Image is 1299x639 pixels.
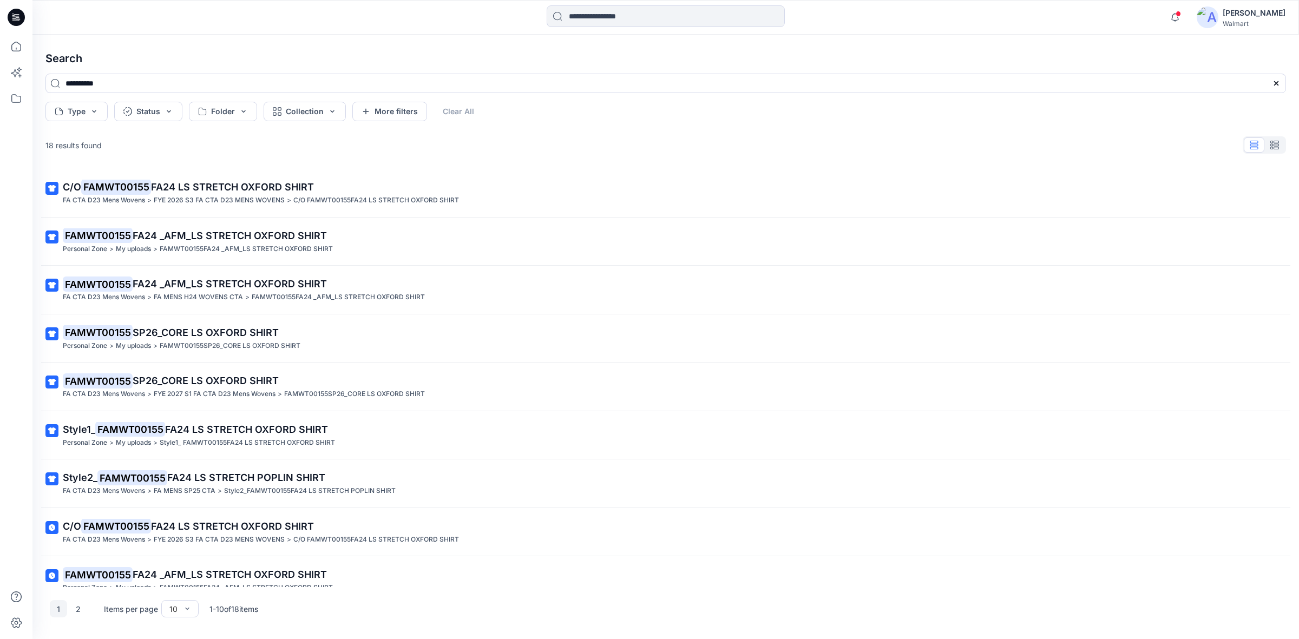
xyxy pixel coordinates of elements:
p: FA CTA D23 Mens Wovens [63,388,145,400]
button: Type [45,102,108,121]
p: > [245,292,250,303]
p: FA MENS H24 WOVENS CTA [154,292,243,303]
span: FA24 LS STRETCH OXFORD SHIRT [151,181,314,193]
p: > [287,534,291,545]
p: C/O FAMWT00155FA24 LS STRETCH OXFORD SHIRT [293,195,459,206]
span: Style2_ [63,472,97,483]
p: > [147,388,152,400]
p: FAMWT00155FA24 _AFM_LS STRETCH OXFORD SHIRT [252,292,425,303]
mark: FAMWT00155 [63,567,133,582]
button: Status [114,102,182,121]
p: FAMWT00155FA24 _AFM_LS STRETCH OXFORD SHIRT [160,243,333,255]
mark: FAMWT00155 [63,373,133,388]
p: > [147,292,152,303]
p: Personal Zone [63,437,107,449]
p: > [147,195,152,206]
p: FAMWT00155SP26_CORE LS OXFORD SHIRT [160,340,300,352]
span: Style1_ [63,424,95,435]
p: My uploads [116,437,151,449]
p: 18 results found [45,140,102,151]
p: > [153,340,158,352]
a: C/OFAMWT00155FA24 LS STRETCH OXFORD SHIRTFA CTA D23 Mens Wovens>FYE 2026 S3 FA CTA D23 MENS WOVEN... [39,512,1293,552]
span: C/O [63,521,81,532]
p: C/O FAMWT00155FA24 LS STRETCH OXFORD SHIRT [293,534,459,545]
a: FAMWT00155SP26_CORE LS OXFORD SHIRTPersonal Zone>My uploads>FAMWT00155SP26_CORE LS OXFORD SHIRT [39,319,1293,358]
p: > [109,437,114,449]
p: > [109,243,114,255]
p: FYE 2026 S3 FA CTA D23 MENS WOVENS [154,534,285,545]
button: More filters [352,102,427,121]
a: C/OFAMWT00155FA24 LS STRETCH OXFORD SHIRTFA CTA D23 Mens Wovens>FYE 2026 S3 FA CTA D23 MENS WOVEN... [39,173,1293,213]
p: > [287,195,291,206]
p: > [153,437,158,449]
span: C/O [63,181,81,193]
span: FA24 _AFM_LS STRETCH OXFORD SHIRT [133,569,327,580]
p: My uploads [116,243,151,255]
h4: Search [37,43,1295,74]
p: > [218,485,222,497]
span: SP26_CORE LS OXFORD SHIRT [133,375,279,386]
span: FA24 LS STRETCH POPLIN SHIRT [167,472,325,483]
p: Personal Zone [63,340,107,352]
p: FA CTA D23 Mens Wovens [63,534,145,545]
p: 1 - 10 of 18 items [209,603,258,615]
mark: FAMWT00155 [81,179,151,194]
mark: FAMWT00155 [97,470,167,485]
span: FA24 LS STRETCH OXFORD SHIRT [165,424,328,435]
img: avatar [1197,6,1218,28]
p: FAMWT00155FA24 _AFM_LS STRETCH OXFORD SHIRT [160,582,333,594]
button: Folder [189,102,257,121]
button: Collection [264,102,346,121]
p: > [147,534,152,545]
p: FA MENS SP25 CTA [154,485,215,497]
p: FA CTA D23 Mens Wovens [63,195,145,206]
p: > [109,582,114,594]
p: FYE 2027 S1 FA CTA D23 Mens Wovens [154,388,275,400]
mark: FAMWT00155 [63,228,133,243]
p: Personal Zone [63,582,107,594]
mark: FAMWT00155 [63,325,133,340]
mark: FAMWT00155 [81,518,151,533]
div: 10 [169,603,178,615]
button: 2 [69,600,87,617]
a: FAMWT00155SP26_CORE LS OXFORD SHIRTFA CTA D23 Mens Wovens>FYE 2027 S1 FA CTA D23 Mens Wovens>FAMW... [39,367,1293,406]
span: FA24 _AFM_LS STRETCH OXFORD SHIRT [133,278,327,289]
button: 1 [50,600,67,617]
span: SP26_CORE LS OXFORD SHIRT [133,327,279,338]
div: Walmart [1223,19,1285,28]
mark: FAMWT00155 [95,421,165,437]
span: FA24 LS STRETCH OXFORD SHIRT [151,521,314,532]
p: Style1_ FAMWT00155FA24 LS STRETCH OXFORD SHIRT [160,437,335,449]
a: FAMWT00155FA24 _AFM_LS STRETCH OXFORD SHIRTPersonal Zone>My uploads>FAMWT00155FA24 _AFM_LS STRETC... [39,222,1293,261]
p: FA CTA D23 Mens Wovens [63,292,145,303]
p: > [109,340,114,352]
p: > [153,582,158,594]
p: FAMWT00155SP26_CORE LS OXFORD SHIRT [284,388,425,400]
p: Style2_FAMWT00155FA24 LS STRETCH POPLIN SHIRT [224,485,396,497]
p: My uploads [116,582,151,594]
p: Items per page [104,603,158,615]
div: [PERSON_NAME] [1223,6,1285,19]
span: FA24 _AFM_LS STRETCH OXFORD SHIRT [133,230,327,241]
p: Personal Zone [63,243,107,255]
p: > [153,243,158,255]
p: > [278,388,282,400]
a: FAMWT00155FA24 _AFM_LS STRETCH OXFORD SHIRTFA CTA D23 Mens Wovens>FA MENS H24 WOVENS CTA>FAMWT001... [39,270,1293,309]
a: Style1_FAMWT00155FA24 LS STRETCH OXFORD SHIRTPersonal Zone>My uploads>Style1_ FAMWT00155FA24 LS S... [39,416,1293,455]
a: FAMWT00155FA24 _AFM_LS STRETCH OXFORD SHIRTPersonal Zone>My uploads>FAMWT00155FA24 _AFM_LS STRETC... [39,561,1293,600]
p: FYE 2026 S3 FA CTA D23 MENS WOVENS [154,195,285,206]
mark: FAMWT00155 [63,276,133,292]
p: My uploads [116,340,151,352]
p: FA CTA D23 Mens Wovens [63,485,145,497]
a: Style2_FAMWT00155FA24 LS STRETCH POPLIN SHIRTFA CTA D23 Mens Wovens>FA MENS SP25 CTA>Style2_FAMWT... [39,464,1293,503]
p: > [147,485,152,497]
